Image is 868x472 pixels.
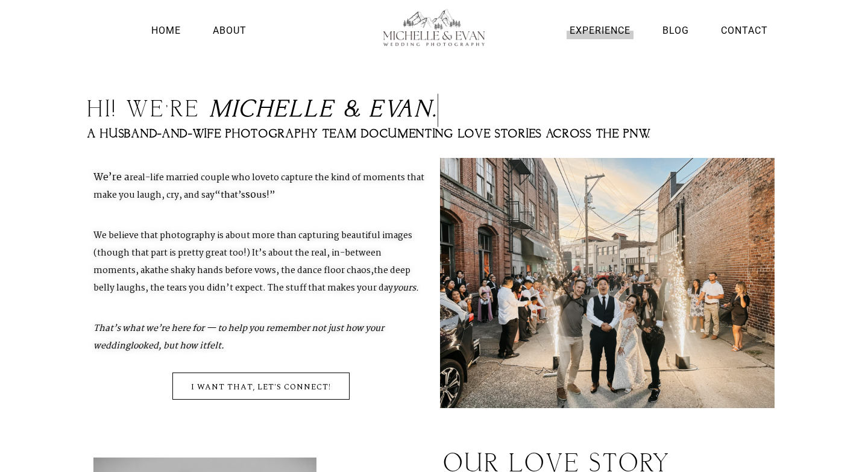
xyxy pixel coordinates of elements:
[154,263,374,278] span: the shaky hands before vows, the dance floor chaos,
[239,96,256,124] i: c
[172,373,350,400] a: i want that, let's connect!
[210,22,250,39] a: About
[87,96,201,124] span: Hi! we’re
[319,96,335,124] i: e
[567,22,634,39] a: Experience
[659,22,692,39] a: Blog
[130,171,270,185] span: real-life married couple who love
[274,96,289,124] i: e
[256,96,274,124] i: h
[206,339,221,353] em: felt
[393,281,419,295] em: .
[87,128,781,140] h2: A husband-and-wife photography team documenting love stories across the PNW.
[397,96,415,124] i: a
[232,96,239,124] i: i
[304,96,319,124] i: l
[415,96,433,124] i: n
[210,96,232,124] i: M
[130,339,159,353] em: looked
[256,188,275,203] span: us!”
[93,158,428,216] p: We’re a
[393,281,416,295] b: yours
[289,96,304,124] i: l
[93,228,412,278] span: We believe that photography is about more than capturing beautiful images (though that part is pr...
[148,22,184,39] a: Home
[245,187,275,203] b: so
[93,263,410,295] span: the deep belly laughs, the tears you didn’t expect. The stuff that makes your day
[93,321,384,353] b: That’s what we’re here for — to help you remember not just how your wedding , but how it .
[191,379,331,395] span: i want that, let's connect!
[385,96,397,124] i: v
[370,96,385,124] i: E
[344,96,362,124] i: &
[433,96,438,124] i: .
[718,22,771,39] a: Contact
[215,188,245,203] b: “that’s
